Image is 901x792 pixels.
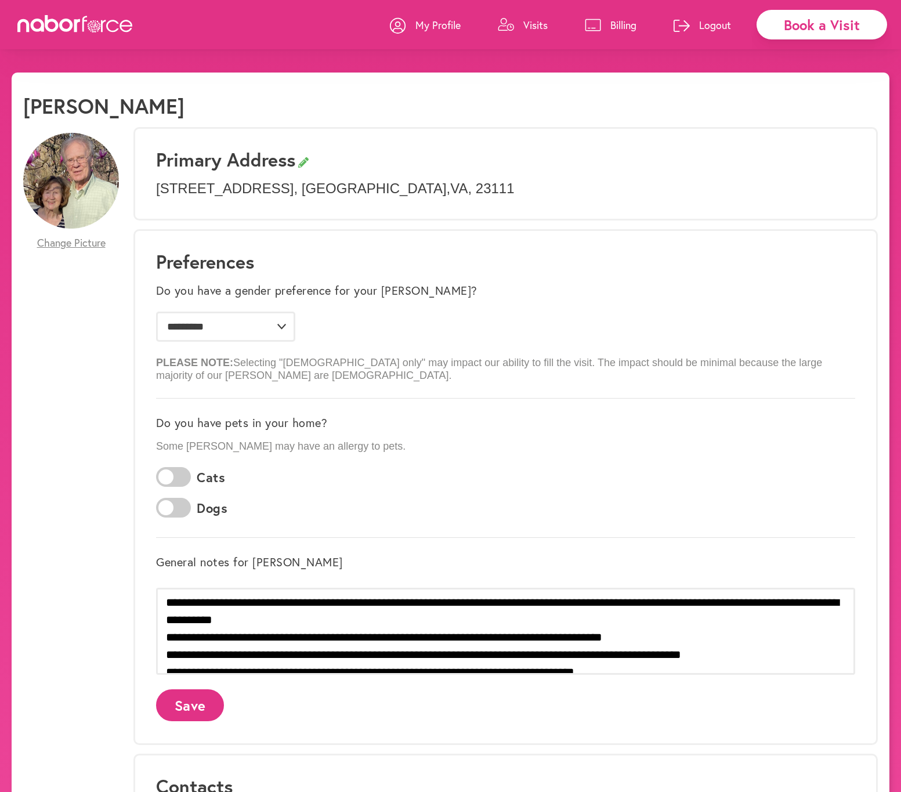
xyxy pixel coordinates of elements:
[156,251,855,273] h1: Preferences
[156,284,477,298] label: Do you have a gender preference for your [PERSON_NAME]?
[390,8,461,42] a: My Profile
[699,18,731,32] p: Logout
[585,8,636,42] a: Billing
[498,8,548,42] a: Visits
[23,93,184,118] h1: [PERSON_NAME]
[197,501,227,516] label: Dogs
[156,180,855,197] p: [STREET_ADDRESS] , [GEOGRAPHIC_DATA] , VA , 23111
[156,149,855,171] h3: Primary Address
[156,440,855,453] p: Some [PERSON_NAME] may have an allergy to pets.
[156,689,224,721] button: Save
[674,8,731,42] a: Logout
[156,348,855,382] p: Selecting "[DEMOGRAPHIC_DATA] only" may impact our ability to fill the visit. The impact should b...
[523,18,548,32] p: Visits
[156,357,233,368] b: PLEASE NOTE:
[156,555,343,569] label: General notes for [PERSON_NAME]
[37,237,106,249] span: Change Picture
[23,133,119,229] img: HAWyRYXkRBaoVdvrBgKa
[156,416,327,430] label: Do you have pets in your home?
[610,18,636,32] p: Billing
[197,470,225,485] label: Cats
[415,18,461,32] p: My Profile
[757,10,887,39] div: Book a Visit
